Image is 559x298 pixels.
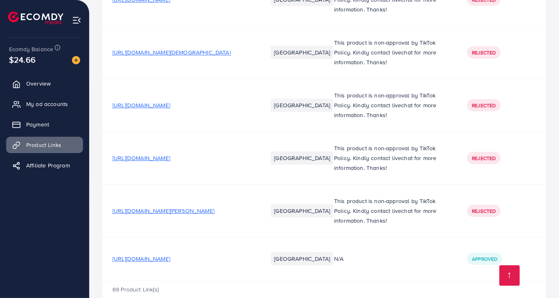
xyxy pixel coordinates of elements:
[112,154,170,162] span: [URL][DOMAIN_NAME]
[472,255,497,262] span: Approved
[334,196,447,226] p: This product is non-approval by TikTok Policy. Kindly contact livechat for more information. Thanks!
[9,54,36,65] span: $24.66
[6,75,83,92] a: Overview
[271,151,333,165] li: [GEOGRAPHIC_DATA]
[472,49,496,56] span: Rejected
[334,90,447,120] p: This product is non-approval by TikTok Policy. Kindly contact livechat for more information. Thanks!
[112,101,170,109] span: [URL][DOMAIN_NAME]
[271,204,333,217] li: [GEOGRAPHIC_DATA]
[6,157,83,174] a: Affiliate Program
[334,38,447,67] p: This product is non-approval by TikTok Policy. Kindly contact livechat for more information. Thanks!
[112,207,214,215] span: [URL][DOMAIN_NAME][PERSON_NAME]
[472,208,496,214] span: Rejected
[8,11,63,24] img: logo
[26,79,51,88] span: Overview
[472,102,496,109] span: Rejected
[334,144,436,172] span: This product is non-approval by TikTok Policy. Kindly contact livechat for more information. Thanks!
[26,120,49,129] span: Payment
[271,252,333,265] li: [GEOGRAPHIC_DATA]
[72,56,80,64] img: image
[9,45,53,53] span: Ecomdy Balance
[6,116,83,133] a: Payment
[271,46,333,59] li: [GEOGRAPHIC_DATA]
[6,137,83,153] a: Product Links
[112,285,159,293] span: 69 Product Link(s)
[6,96,83,112] a: My ad accounts
[334,255,343,263] span: N/A
[472,155,496,162] span: Rejected
[72,16,81,25] img: menu
[112,48,231,56] span: [URL][DOMAIN_NAME][DEMOGRAPHIC_DATA]
[26,161,70,169] span: Affiliate Program
[271,99,333,112] li: [GEOGRAPHIC_DATA]
[26,100,68,108] span: My ad accounts
[524,261,553,292] iframe: Chat
[112,255,170,263] span: [URL][DOMAIN_NAME]
[26,141,61,149] span: Product Links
